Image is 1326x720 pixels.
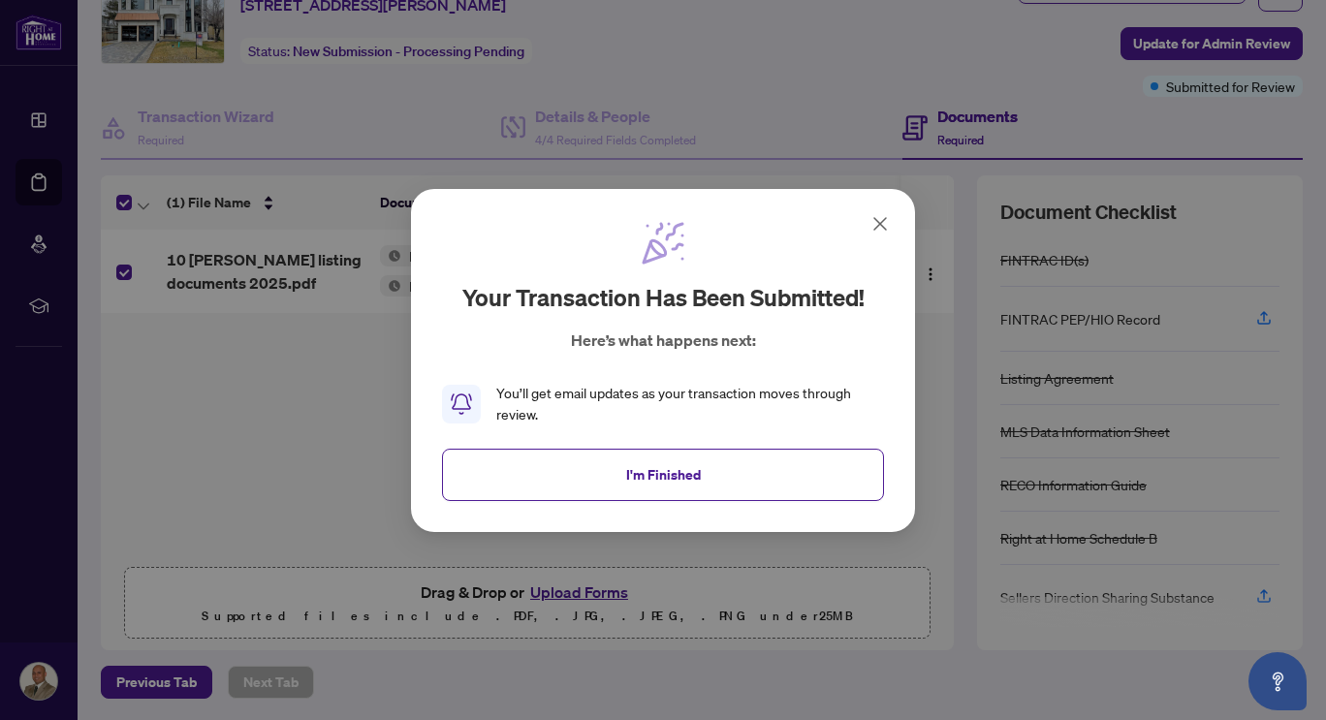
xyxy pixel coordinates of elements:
button: Open asap [1248,652,1307,710]
span: I'm Finished [626,458,701,489]
button: I'm Finished [442,448,884,500]
div: You’ll get email updates as your transaction moves through review. [496,383,884,425]
p: Here’s what happens next: [571,329,756,352]
h2: Your transaction has been submitted! [462,282,865,313]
